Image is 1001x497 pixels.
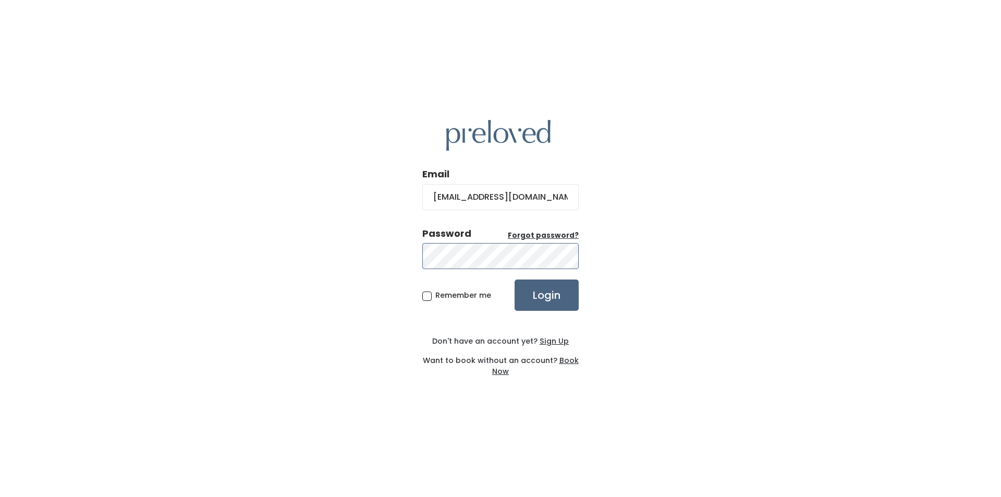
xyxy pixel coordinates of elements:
[422,167,449,181] label: Email
[435,290,491,300] span: Remember me
[446,120,551,151] img: preloved logo
[538,336,569,346] a: Sign Up
[508,231,579,240] u: Forgot password?
[540,336,569,346] u: Sign Up
[422,227,471,240] div: Password
[422,336,579,347] div: Don't have an account yet?
[492,355,579,377] a: Book Now
[515,280,579,311] input: Login
[422,347,579,377] div: Want to book without an account?
[508,231,579,241] a: Forgot password?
